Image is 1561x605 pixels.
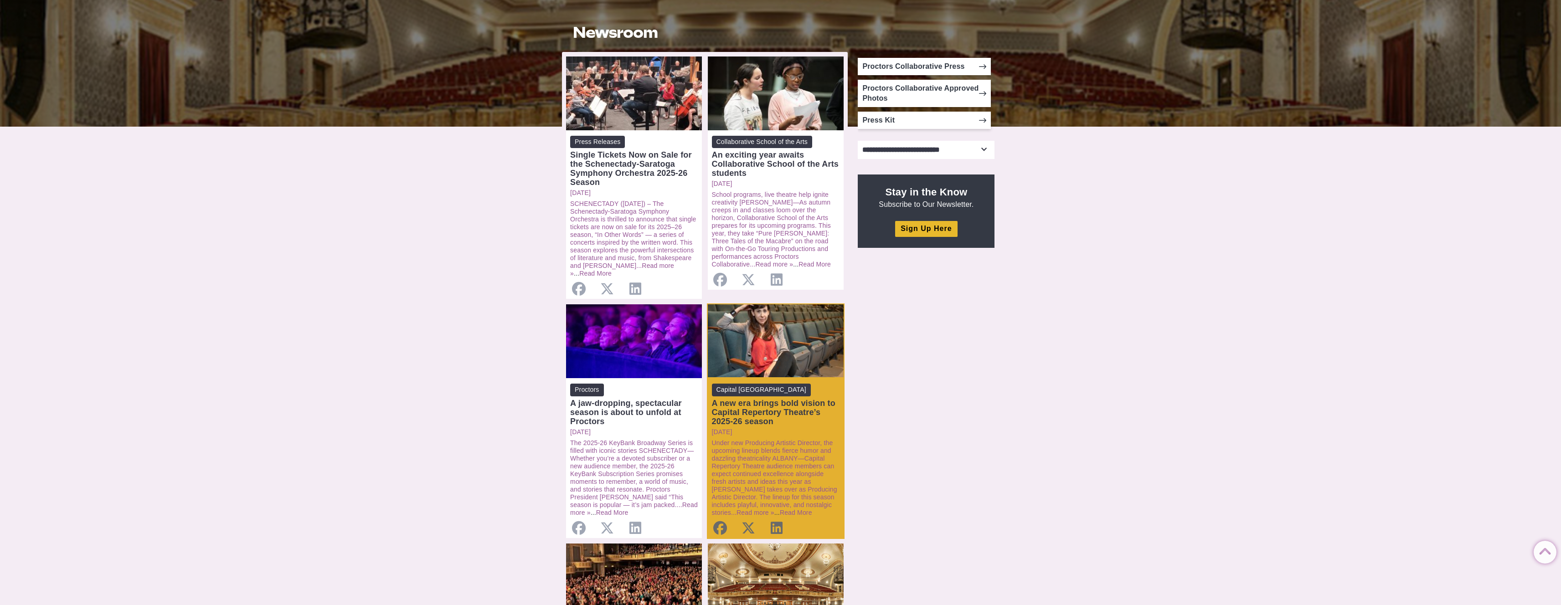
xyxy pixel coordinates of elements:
[570,150,698,187] div: Single Tickets Now on Sale for the Schenectady-Saratoga Symphony Orchestra 2025-26 Season
[570,439,698,517] p: ...
[570,136,698,187] a: Press Releases Single Tickets Now on Sale for the Schenectady-Saratoga Symphony Orchestra 2025-26...
[570,384,698,426] a: Proctors A jaw-dropping, spectacular season is about to unfold at Proctors
[596,509,629,516] a: Read More
[712,191,840,268] p: ...
[712,384,811,396] span: Capital [GEOGRAPHIC_DATA]
[570,428,698,436] a: [DATE]
[780,509,812,516] a: Read More
[570,262,674,277] a: Read more »
[737,509,774,516] a: Read more »
[579,270,612,277] a: Read More
[570,384,603,396] span: Proctors
[712,136,812,148] span: Collaborative School of the Arts
[858,112,991,129] a: Press Kit
[570,200,698,277] p: ...
[755,261,793,268] a: Read more »
[895,221,957,237] a: Sign Up Here
[570,501,698,516] a: Read more »
[858,80,991,107] a: Proctors Collaborative Approved Photos
[570,136,625,148] span: Press Releases
[570,439,694,508] a: The 2025-26 KeyBank Broadway Series is filled with iconic stories SCHENECTADY—Whether you’re a de...
[712,384,840,426] a: Capital [GEOGRAPHIC_DATA] A new era brings bold vision to Capital Repertory Theatre’s 2025-26 season
[712,150,840,178] div: An exciting year awaits Collaborative School of the Arts students
[570,189,698,197] a: [DATE]
[712,136,840,178] a: Collaborative School of the Arts An exciting year awaits Collaborative School of the Arts students
[1534,541,1552,559] a: Back to Top
[869,185,984,209] p: Subscribe to Our Newsletter.
[858,58,991,75] a: Proctors Collaborative Press
[712,439,840,517] p: ...
[573,24,837,41] h1: Newsroom
[886,186,968,198] strong: Stay in the Know
[799,261,831,268] a: Read More
[858,141,994,159] select: Select category
[570,399,698,426] div: A jaw-dropping, spectacular season is about to unfold at Proctors
[712,399,840,426] div: A new era brings bold vision to Capital Repertory Theatre’s 2025-26 season
[712,428,840,436] a: [DATE]
[712,191,831,268] a: School programs, live theatre help ignite creativity [PERSON_NAME]—As autumn creeps in and classe...
[712,439,837,516] a: Under new Producing Artistic Director, the upcoming lineup blends fierce humor and dazzling theat...
[712,180,840,188] a: [DATE]
[570,200,696,269] a: SCHENECTADY ([DATE]) – The Schenectady-Saratoga Symphony Orchestra is thrilled to announce that s...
